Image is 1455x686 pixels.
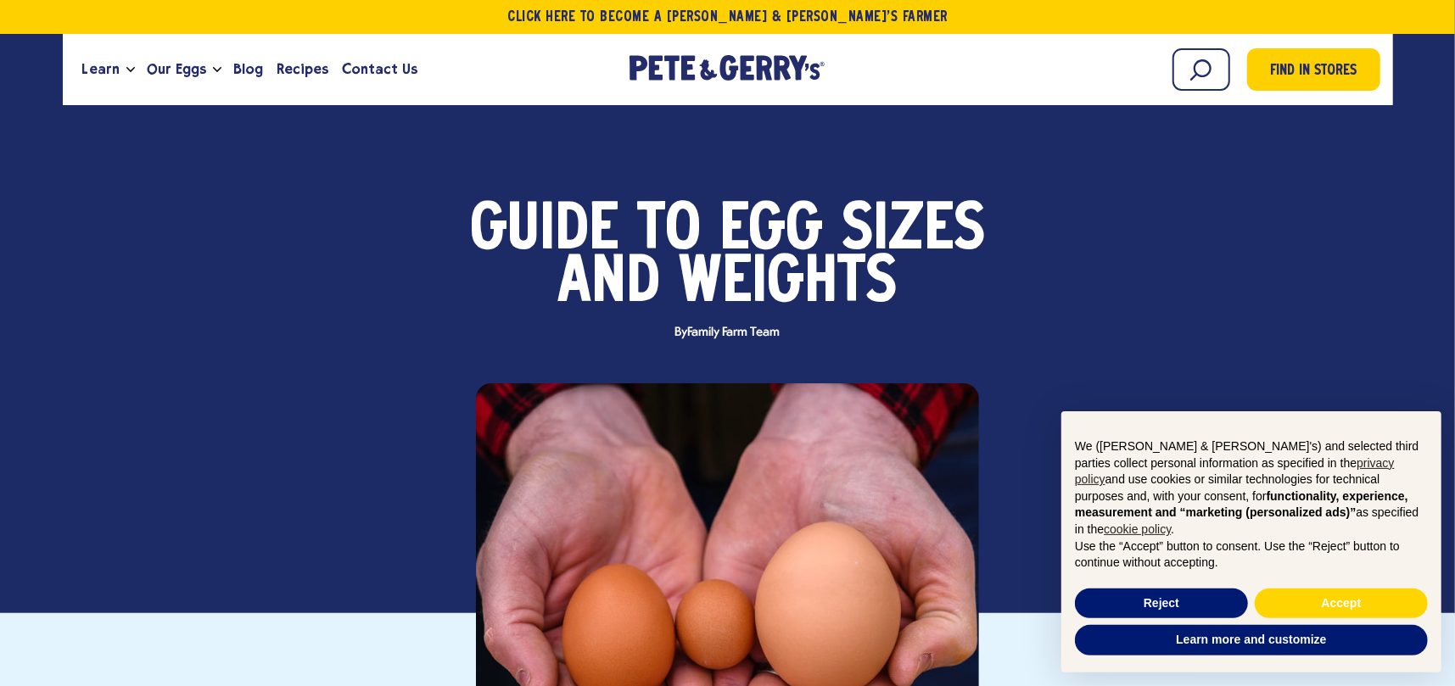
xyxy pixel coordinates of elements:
p: We ([PERSON_NAME] & [PERSON_NAME]'s) and selected third parties collect personal information as s... [1075,438,1428,538]
p: Use the “Accept” button to consent. Use the “Reject” button to continue without accepting. [1075,538,1428,572]
span: Our Eggs [147,59,206,80]
button: Reject [1075,588,1248,619]
a: Recipes [270,47,335,92]
span: and [558,258,661,310]
a: Our Eggs [140,47,213,92]
a: Learn [76,47,126,92]
span: Blog [233,59,263,80]
span: Sizes [842,205,985,258]
a: Find in Stores [1247,48,1380,91]
a: Contact Us [335,47,424,92]
button: Open the dropdown menu for Our Eggs [213,67,221,73]
span: Weights [680,258,898,310]
span: Family Farm Team [687,326,780,339]
a: cookie policy [1104,522,1171,536]
span: Guide [470,205,618,258]
span: to [637,205,701,258]
button: Learn more and customize [1075,625,1428,655]
span: Recipes [277,59,328,80]
span: Egg [719,205,823,258]
span: Contact Us [342,59,417,80]
span: Learn [82,59,120,80]
span: By [666,326,788,339]
button: Accept [1255,588,1428,619]
span: Find in Stores [1270,60,1357,83]
a: Blog [227,47,270,92]
button: Open the dropdown menu for Learn [126,67,135,73]
input: Search [1172,48,1230,91]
